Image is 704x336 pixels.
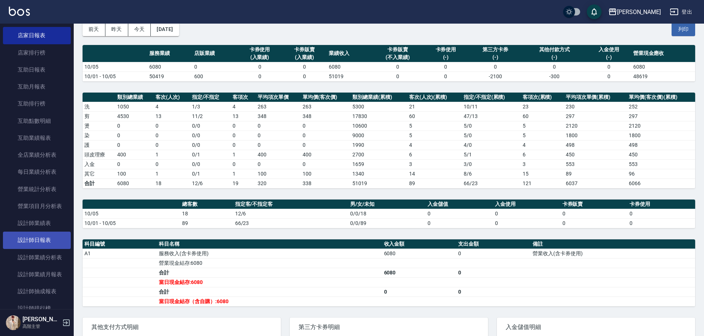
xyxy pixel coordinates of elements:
td: 4 [231,102,256,111]
td: 48619 [631,72,695,81]
div: (-) [588,53,630,61]
div: (-) [470,53,520,61]
th: 平均項次單價 [256,93,301,102]
a: 營業項目月分析表 [3,198,71,215]
a: 設計師業績月報表 [3,266,71,283]
button: 前天 [83,22,105,36]
td: 6037 [564,179,627,188]
td: 252 [627,102,695,111]
td: 0 [301,131,351,140]
td: 0 [154,140,190,150]
h5: [PERSON_NAME] [22,316,60,323]
td: 0 [424,62,468,72]
td: 0 [301,140,351,150]
td: 100 [301,169,351,179]
td: 0 [301,159,351,169]
td: 0 [231,131,256,140]
td: 0 [282,62,327,72]
th: 男/女/未知 [348,200,426,209]
p: 高階主管 [22,323,60,330]
td: 0 [154,131,190,140]
td: 1340 [351,169,407,179]
th: 入金使用 [493,200,561,209]
td: 400 [256,150,301,159]
td: 4 [154,102,190,111]
td: 60 [521,111,564,121]
td: 348 [301,111,351,121]
td: 入金 [83,159,115,169]
td: 450 [627,150,695,159]
td: 9000 [351,131,407,140]
td: 0 [231,121,256,131]
div: 卡券使用 [239,46,280,53]
td: 19 [231,179,256,188]
a: 店家排行榜 [3,44,71,61]
td: 0/0/18 [348,209,426,218]
td: 6080 [382,249,457,258]
td: 1800 [627,131,695,140]
td: 0 [256,159,301,169]
a: 設計師抽成報表 [3,283,71,300]
td: 0 [493,209,561,218]
div: 其他付款方式 [524,46,585,53]
th: 客次(人次)(累積) [407,93,462,102]
td: 0 [115,121,154,131]
td: 5300 [351,102,407,111]
td: 553 [564,159,627,169]
td: 0 / 0 [190,159,231,169]
td: 2120 [564,121,627,131]
td: 13 [154,111,190,121]
td: 0 [468,62,522,72]
td: 12/6 [190,179,231,188]
a: 互助點數明細 [3,112,71,129]
div: (入業績) [284,53,325,61]
td: A1 [83,249,157,258]
td: 230 [564,102,627,111]
td: 0 [256,131,301,140]
td: 1800 [564,131,627,140]
td: 護 [83,140,115,150]
th: 指定/不指定 [190,93,231,102]
td: 0 [231,140,256,150]
td: 0 / 0 [190,131,231,140]
td: 1 [154,169,190,179]
td: 0 [115,131,154,140]
td: 染 [83,131,115,140]
td: 0 [282,72,327,81]
td: 3 [521,159,564,169]
td: 51019 [351,179,407,188]
td: 0 [561,209,628,218]
td: 4 [521,140,564,150]
td: 0 [456,287,531,297]
th: 入金儲值 [426,200,493,209]
td: 0 / 1 [190,169,231,179]
td: 3 / 0 [462,159,521,169]
td: 0 [382,287,457,297]
td: 合計 [157,268,382,277]
td: 0 [493,218,561,228]
table: a dense table [83,200,695,228]
td: 6080 [115,179,154,188]
td: 320 [256,179,301,188]
td: 66/23 [462,179,521,188]
th: 科目名稱 [157,239,382,249]
td: 0 [372,62,424,72]
span: 第三方卡券明細 [299,323,479,331]
td: 1990 [351,140,407,150]
td: 2700 [351,150,407,159]
td: 其它 [83,169,115,179]
th: 單均價(客次價)(累積) [627,93,695,102]
th: 平均項次單價(累積) [564,93,627,102]
th: 客項次(累積) [521,93,564,102]
table: a dense table [83,239,695,306]
td: 2120 [627,121,695,131]
td: 6080 [382,268,457,277]
td: 0 [426,218,493,228]
button: 列印 [672,22,695,36]
td: 6080 [147,62,192,72]
td: 0 [237,72,282,81]
table: a dense table [83,45,695,82]
div: 入金使用 [588,46,630,53]
div: [PERSON_NAME] [617,7,661,17]
table: a dense table [83,93,695,188]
